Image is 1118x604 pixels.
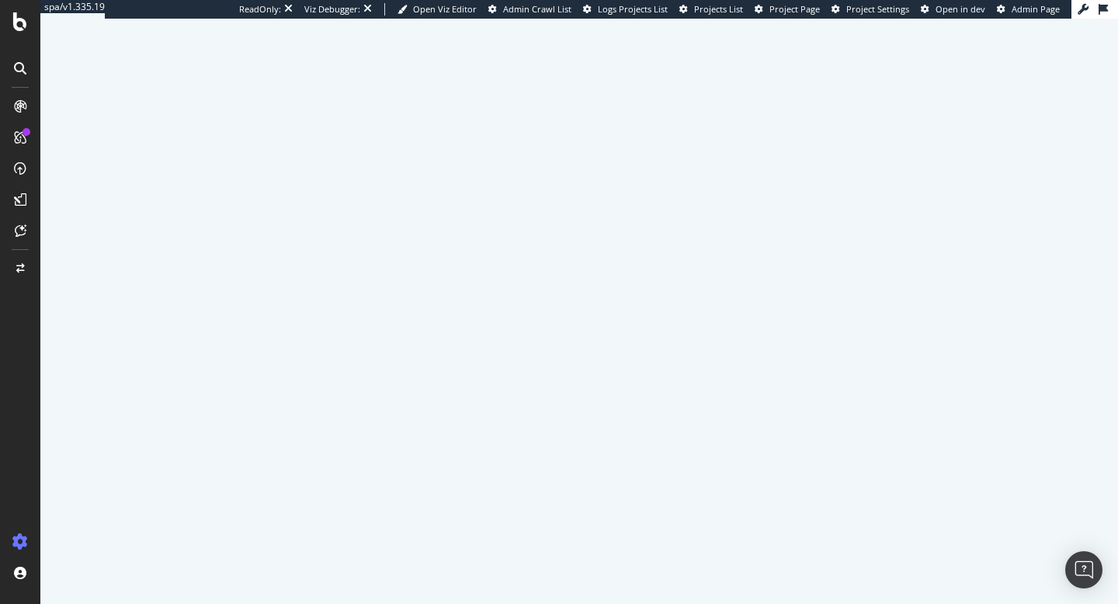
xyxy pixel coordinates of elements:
[997,3,1060,16] a: Admin Page
[769,3,820,15] span: Project Page
[1065,551,1102,588] div: Open Intercom Messenger
[832,3,909,16] a: Project Settings
[755,3,820,16] a: Project Page
[936,3,985,15] span: Open in dev
[413,3,477,15] span: Open Viz Editor
[304,3,360,16] div: Viz Debugger:
[398,3,477,16] a: Open Viz Editor
[694,3,743,15] span: Projects List
[239,3,281,16] div: ReadOnly:
[598,3,668,15] span: Logs Projects List
[488,3,571,16] a: Admin Crawl List
[921,3,985,16] a: Open in dev
[503,3,571,15] span: Admin Crawl List
[846,3,909,15] span: Project Settings
[1012,3,1060,15] span: Admin Page
[679,3,743,16] a: Projects List
[583,3,668,16] a: Logs Projects List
